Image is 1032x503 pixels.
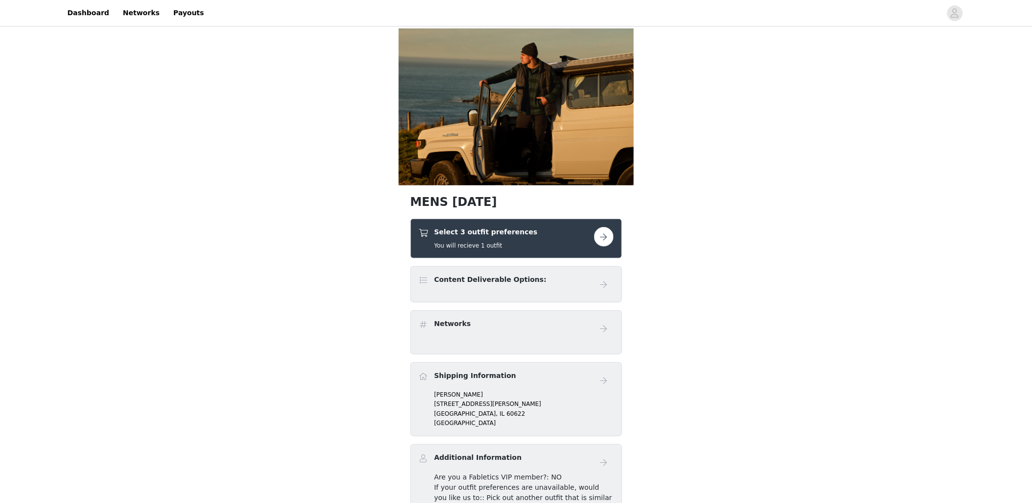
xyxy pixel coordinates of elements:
p: [STREET_ADDRESS][PERSON_NAME] [434,400,614,408]
span: 60622 [506,410,525,417]
span: IL [500,410,504,417]
h4: Networks [434,319,471,329]
img: campaign image [399,28,634,185]
div: Select 3 outfit preferences [410,219,622,258]
a: Dashboard [62,2,115,24]
h4: Additional Information [434,453,522,463]
h4: Content Deliverable Options: [434,275,547,285]
div: Networks [410,310,622,354]
a: Networks [117,2,166,24]
span: Are you a Fabletics VIP member?: NO [434,473,562,481]
h1: MENS [DATE] [410,193,622,211]
span: [GEOGRAPHIC_DATA], [434,410,498,417]
h5: You will recieve 1 outfit [434,241,538,250]
h4: Shipping Information [434,371,516,381]
div: Content Deliverable Options: [410,266,622,302]
p: [GEOGRAPHIC_DATA] [434,419,614,428]
div: avatar [950,5,960,21]
h4: Select 3 outfit preferences [434,227,538,237]
div: Shipping Information [410,362,622,436]
a: Payouts [168,2,210,24]
p: [PERSON_NAME] [434,390,614,399]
